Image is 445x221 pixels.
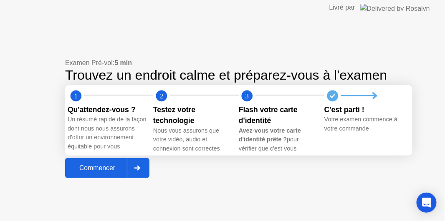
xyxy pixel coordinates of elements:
div: Flash votre carte d'identité [239,104,318,126]
div: Votre examen commence à votre commande [324,115,403,133]
text: 2 [160,92,163,100]
div: Testez votre technologie [153,104,232,126]
div: C'est parti ! [324,104,403,115]
div: pour vérifier que c'est vous [239,126,318,153]
div: Commencer [68,164,127,172]
text: 1 [74,92,78,100]
div: Un résumé rapide de la façon dont nous nous assurons d'offrir un environnement équitable pour vous [68,115,147,151]
div: Open Intercom Messenger [417,193,437,213]
div: Livré par [329,3,355,13]
div: Qu'attendez-vous ? [68,104,147,115]
div: Trouvez un endroit calme et préparez-vous à l'examen [65,68,412,83]
button: Commencer [65,158,149,178]
img: Delivered by Rosalyn [360,4,430,11]
div: Nous vous assurons que votre vidéo, audio et connexion sont correctes [153,126,232,153]
b: Avez-vous votre carte d'identité prête ? [239,127,301,143]
text: 3 [245,92,249,100]
b: 5 min [114,59,132,66]
div: Examen Pré-vol: [65,58,412,68]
